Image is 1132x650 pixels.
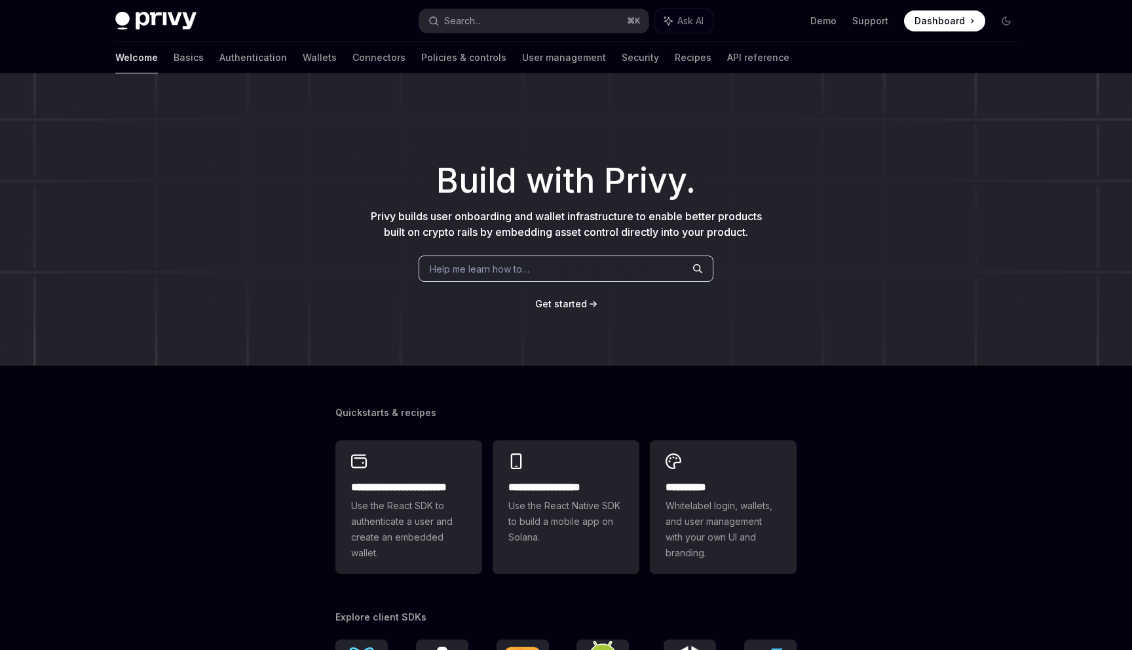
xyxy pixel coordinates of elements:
span: Whitelabel login, wallets, and user management with your own UI and branding. [666,498,781,561]
a: Welcome [115,42,158,73]
a: User management [522,42,606,73]
span: Help me learn how to… [430,262,529,276]
span: Use the React Native SDK to build a mobile app on Solana. [508,498,624,545]
a: **** *****Whitelabel login, wallets, and user management with your own UI and branding. [650,440,797,574]
a: Recipes [675,42,711,73]
a: Connectors [352,42,406,73]
button: Toggle dark mode [996,10,1017,31]
span: Ask AI [677,14,704,28]
button: Ask AI [655,9,713,33]
a: Security [622,42,659,73]
a: Authentication [219,42,287,73]
span: ⌘ K [627,16,641,26]
img: dark logo [115,12,197,30]
a: API reference [727,42,789,73]
div: Search... [444,13,481,29]
span: Dashboard [915,14,965,28]
span: Privy builds user onboarding and wallet infrastructure to enable better products built on crypto ... [371,210,762,239]
span: Quickstarts & recipes [335,406,436,419]
a: Basics [174,42,204,73]
a: Demo [810,14,837,28]
span: Explore client SDKs [335,611,426,624]
a: **** **** **** ***Use the React Native SDK to build a mobile app on Solana. [493,440,639,574]
a: Get started [535,297,587,311]
a: Dashboard [904,10,985,31]
a: Policies & controls [421,42,506,73]
span: Get started [535,298,587,309]
span: Build with Privy. [436,169,696,193]
a: Wallets [303,42,337,73]
a: Support [852,14,888,28]
span: Use the React SDK to authenticate a user and create an embedded wallet. [351,498,466,561]
button: Search...⌘K [419,9,649,33]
